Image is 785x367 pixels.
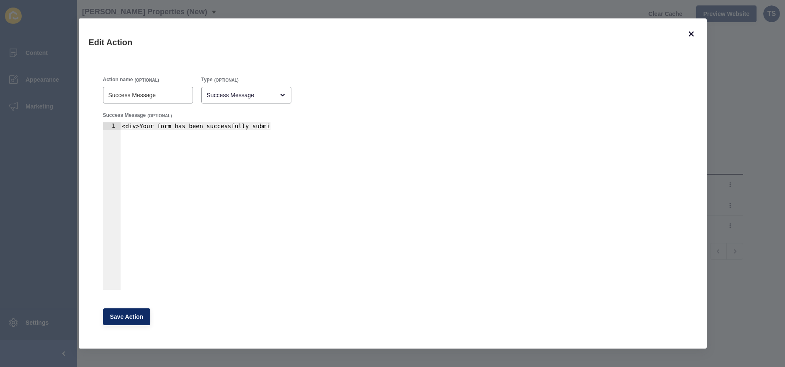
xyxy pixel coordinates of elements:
button: Save Action [103,308,151,325]
label: Action name [103,76,133,83]
div: 1 [103,122,121,130]
span: (OPTIONAL) [147,113,172,119]
label: Type [201,76,213,83]
div: open menu [201,87,291,103]
span: (OPTIONAL) [135,78,159,83]
span: (OPTIONAL) [214,78,239,83]
label: Success Message [103,112,146,119]
span: Save Action [110,313,144,321]
h1: Edit Action [89,37,676,48]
